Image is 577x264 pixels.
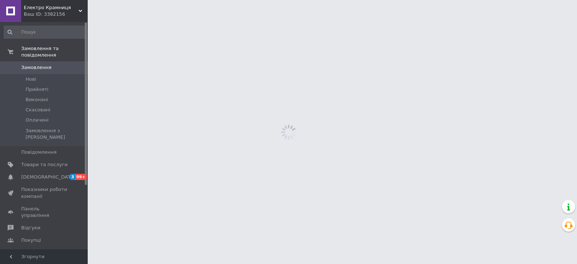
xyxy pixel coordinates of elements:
[69,174,75,180] span: 3
[75,174,87,180] span: 99+
[4,26,86,39] input: Пошук
[21,64,52,71] span: Замовлення
[26,127,86,141] span: Замовлення з [PERSON_NAME]
[21,186,68,199] span: Показники роботи компанії
[21,225,40,231] span: Відгуки
[26,107,50,113] span: Скасовані
[21,237,41,244] span: Покупці
[21,45,88,58] span: Замовлення та повідомлення
[21,149,57,156] span: Повідомлення
[26,76,36,83] span: Нові
[26,96,48,103] span: Виконані
[21,174,75,180] span: [DEMOGRAPHIC_DATA]
[24,4,79,11] span: Електро Крамниця
[24,11,88,18] div: Ваш ID: 3382156
[26,86,48,93] span: Прийняті
[21,161,68,168] span: Товари та послуги
[21,206,68,219] span: Панель управління
[26,117,49,123] span: Оплачені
